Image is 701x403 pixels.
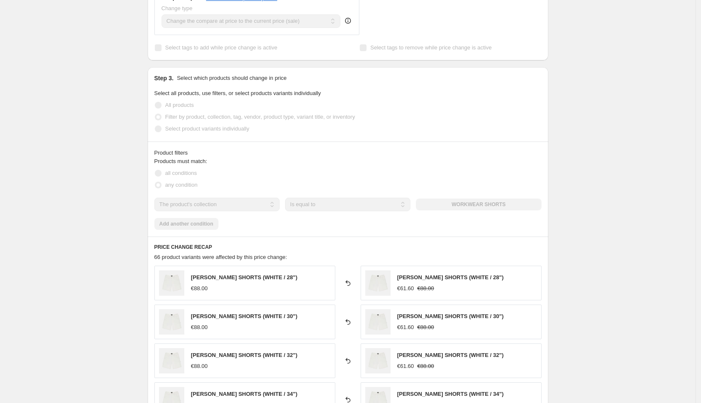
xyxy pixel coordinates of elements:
[191,313,297,319] span: [PERSON_NAME] SHORTS (WHITE / 30")
[191,391,297,397] span: [PERSON_NAME] SHORTS (WHITE / 34")
[417,284,434,293] strike: €88.00
[365,348,391,373] img: P115290_001_1_80x.jpg
[165,44,278,51] span: Select tags to add while price change is active
[159,270,184,296] img: P115290_001_1_80x.jpg
[177,74,286,82] p: Select which products should change in price
[154,254,287,260] span: 66 product variants were affected by this price change:
[191,284,208,293] div: €88.00
[165,182,198,188] span: any condition
[154,74,174,82] h2: Step 3.
[165,102,194,108] span: All products
[397,362,414,370] div: €61.60
[154,149,542,157] div: Product filters
[191,274,297,280] span: [PERSON_NAME] SHORTS (WHITE / 28")
[417,323,434,332] strike: €88.00
[397,391,504,397] span: [PERSON_NAME] SHORTS (WHITE / 34")
[365,270,391,296] img: P115290_001_1_80x.jpg
[159,309,184,335] img: P115290_001_1_80x.jpg
[417,362,434,370] strike: €88.00
[162,5,193,11] span: Change type
[397,274,504,280] span: [PERSON_NAME] SHORTS (WHITE / 28")
[397,313,504,319] span: [PERSON_NAME] SHORTS (WHITE / 30")
[397,352,504,358] span: [PERSON_NAME] SHORTS (WHITE / 32")
[191,352,297,358] span: [PERSON_NAME] SHORTS (WHITE / 32")
[154,244,542,251] h6: PRICE CHANGE RECAP
[344,16,352,25] div: help
[165,170,197,176] span: all conditions
[159,348,184,373] img: P115290_001_1_80x.jpg
[365,309,391,335] img: P115290_001_1_80x.jpg
[397,284,414,293] div: €61.60
[191,362,208,370] div: €88.00
[165,125,249,132] span: Select product variants individually
[370,44,492,51] span: Select tags to remove while price change is active
[165,114,355,120] span: Filter by product, collection, tag, vendor, product type, variant title, or inventory
[154,90,321,96] span: Select all products, use filters, or select products variants individually
[154,158,208,164] span: Products must match:
[397,323,414,332] div: €61.60
[191,323,208,332] div: €88.00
